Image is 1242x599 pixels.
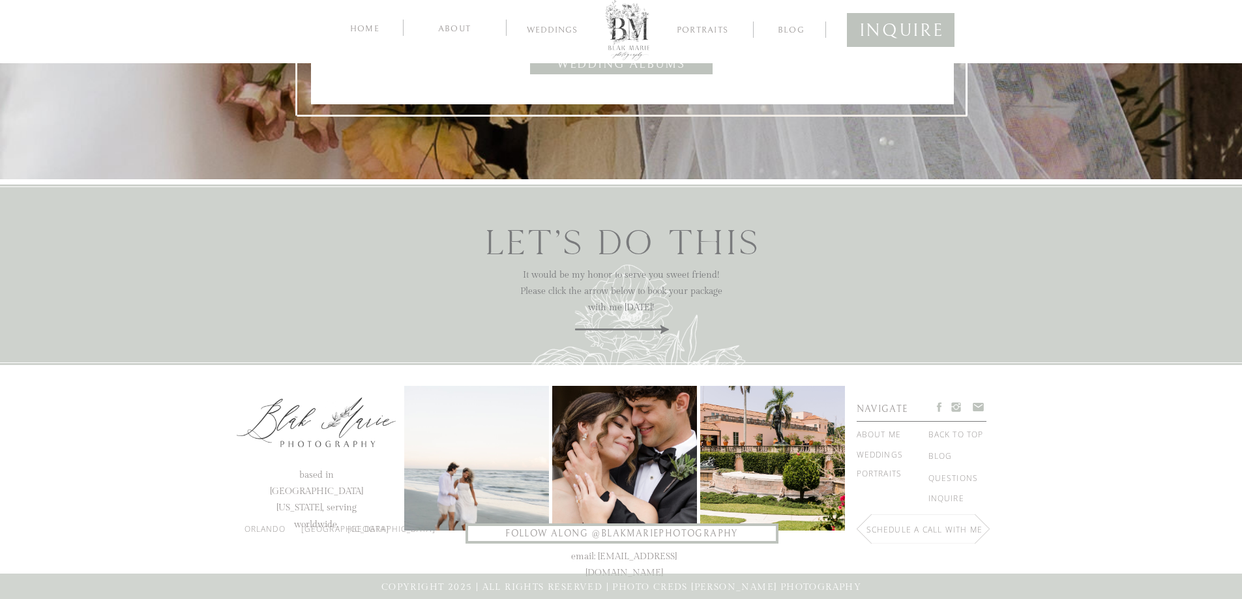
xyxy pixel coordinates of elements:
img: No two weddings should look the same because no two couples are the same. Maybe it’s a custom inv... [552,386,697,531]
a: about me [857,428,918,442]
a: [GEOGRAPHIC_DATA] [301,524,362,547]
a: [GEOGRAPHIC_DATA] [347,524,409,547]
a: Portraits [672,25,734,37]
a: Orlando [244,524,306,547]
h3: navigate [857,402,931,414]
img: I’ve seen a lot of weddings. And if I’ve learned anything, it’s this: the most meaningful, joy-fi... [700,386,845,531]
a: questions [928,471,990,486]
h3: COPYRIGHT 2025 | ALL RIGHTS RESERVED | PHOTO CREDS [PERSON_NAME] PHOTOGRAPHY [295,579,948,593]
a: inquire [928,491,968,506]
h2: email: [EMAIL_ADDRESS][DOMAIN_NAME] [540,549,708,565]
img: Golden skies, soft tides, and love that never gets old 🐚☀️ Between puppy cuddles, editing maratho... [404,386,549,531]
a: Blog [928,449,990,463]
a: home [347,22,383,34]
a: inquire [859,15,942,40]
a: Weddings [857,451,918,465]
p: It would be my honor to serve you sweet friend! Please click the arrow below to book your package... [517,267,726,313]
a: back to top [928,428,990,442]
a: Weddings [518,25,587,38]
a: follow along @BlakMariePhotography [466,526,778,541]
h2: based in [GEOGRAPHIC_DATA][US_STATE], serving worldwide. [254,467,379,507]
a: blog [766,23,817,35]
a: let's do this [428,222,816,262]
a: Schedule a call with me [866,523,986,549]
a: Click here for more information about wedding albums [533,8,709,56]
a: Portraits [857,469,918,491]
a: about [424,22,486,34]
